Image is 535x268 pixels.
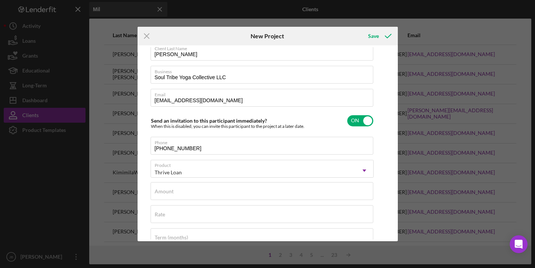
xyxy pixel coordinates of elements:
div: Save [368,29,379,43]
label: Term (months) [155,235,188,240]
label: Business [155,66,373,74]
label: Amount [155,188,174,194]
label: Email [155,89,373,97]
div: Thrive Loan [155,169,182,175]
label: Client Last Name [155,43,373,51]
h6: New Project [251,33,284,39]
div: When this is disabled, you can invite this participant to the project at a later date. [151,124,304,129]
button: Save [361,29,397,43]
label: Send an invitation to this participant immediately? [151,117,267,124]
div: Open Intercom Messenger [510,235,528,253]
label: Phone [155,137,373,145]
label: Rate [155,212,165,217]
